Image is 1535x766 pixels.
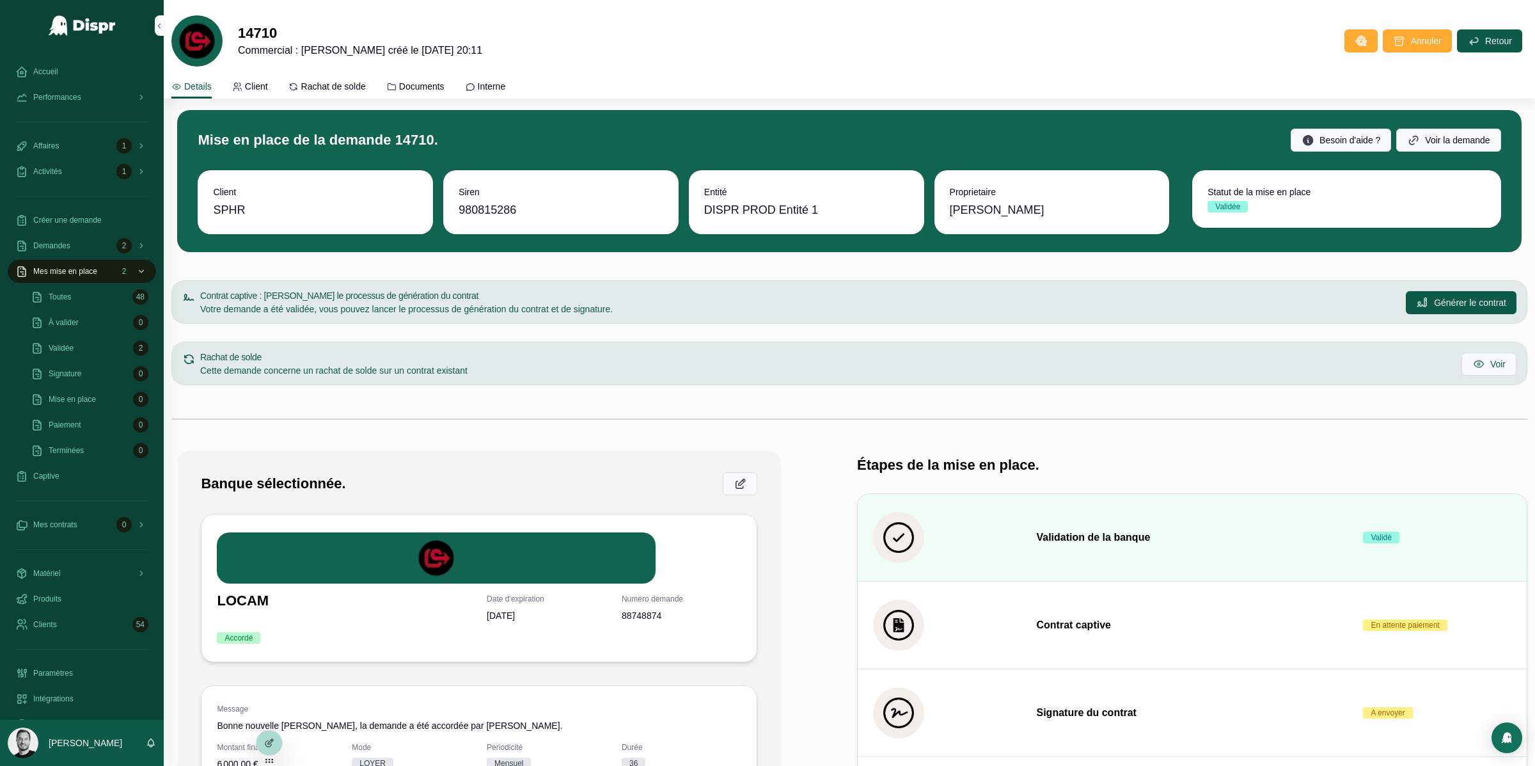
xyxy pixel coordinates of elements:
[487,742,606,753] span: Periodicité
[133,392,148,407] div: 0
[238,24,482,44] h1: 14710
[1383,29,1452,52] button: Annuler
[8,662,156,685] a: Paramètres
[23,362,156,385] a: Signature0
[1457,29,1522,52] button: Retour
[1371,707,1405,719] div: A envoyer
[1490,358,1506,371] span: Voir
[217,742,336,753] span: Montant final
[8,513,156,536] a: Mes contrats0
[8,713,156,736] a: Support
[352,742,471,753] span: Mode
[201,474,345,494] h1: Banque sélectionnée.
[200,291,1396,300] h5: Contrat captive : Démarrer le processus de génération du contrat
[1425,134,1490,147] span: Voir la demande
[133,417,148,433] div: 0
[1396,129,1500,152] button: Voir la demande
[33,471,59,481] span: Captive
[459,186,663,198] span: Siren
[217,532,656,584] img: LOCAM.png
[217,704,741,714] span: Message
[184,80,212,93] span: Details
[23,413,156,436] a: Paiement0
[171,75,212,99] a: Details
[8,60,156,83] a: Accueil
[622,594,741,604] span: Numéro demande
[23,388,156,411] a: Mise en place0
[33,166,62,177] span: Activités
[133,366,148,381] div: 0
[213,201,245,219] span: SPHR
[8,86,156,109] a: Performances
[116,238,132,253] div: 2
[465,75,506,100] a: Interne
[399,80,445,93] span: Documents
[133,443,148,458] div: 0
[116,164,132,179] div: 1
[245,80,268,93] span: Client
[33,594,61,604] span: Produits
[49,292,71,302] span: Toutes
[23,311,156,334] a: À valider0
[857,456,1039,475] h1: Étapes de la mise en place.
[33,694,74,704] span: Intégrations
[8,160,156,183] a: Activités1
[198,131,437,150] h1: Mise en place de la demande 14710.
[288,75,366,100] a: Rachat de solde
[33,568,61,578] span: Matériel
[116,264,132,279] div: 2
[33,215,102,225] span: Créer une demande
[1036,705,1348,721] h3: Signature du contrat
[1036,618,1348,633] h3: Contrat captive
[232,75,268,100] a: Client
[950,201,1044,219] span: [PERSON_NAME]
[1492,722,1522,753] div: Open Intercom Messenger
[1208,186,1485,198] span: Statut de la mise en place
[23,285,156,308] a: Toutes48
[200,303,1396,315] div: Votre demande a été validée, vous pouvez lancer le processus de génération du contrat et de signa...
[200,364,1451,377] div: Cette demande concerne un rachat de solde sur un contrat existant
[8,260,156,283] a: Mes mise en place2
[704,201,818,219] span: DISPR PROD Entité 1
[1215,201,1240,212] div: Validée
[33,266,97,276] span: Mes mise en place
[49,343,74,353] span: Validée
[950,186,1154,198] span: Proprietaire
[33,520,77,530] span: Mes contrats
[386,75,445,100] a: Documents
[49,317,79,328] span: À valider
[1406,291,1516,314] button: Générer le contrat
[200,304,613,314] span: Votre demande a été validée, vous pouvez lancer le processus de génération du contrat et de signa...
[33,67,58,77] span: Accueil
[23,337,156,360] a: Validée2
[459,201,663,219] span: 980815286
[8,209,156,232] a: Créer une demande
[200,365,468,376] span: Cette demande concerne un rachat de solde sur un contrat existant
[200,353,1451,362] h5: Rachat de solde
[238,43,482,58] span: Commercial : [PERSON_NAME] créé le [DATE] 20:11
[33,619,57,630] span: Clients
[116,138,132,154] div: 1
[49,445,84,456] span: Terminées
[1461,353,1516,376] button: Voir
[33,668,73,678] span: Paramètres
[132,617,148,632] div: 54
[116,517,132,532] div: 0
[8,465,156,488] a: Captive
[301,80,366,93] span: Rachat de solde
[1434,296,1506,309] span: Générer le contrat
[133,340,148,356] div: 2
[133,315,148,330] div: 0
[478,80,506,93] span: Interne
[49,369,81,379] span: Signature
[1411,35,1442,47] span: Annuler
[622,742,741,753] span: Durée
[33,719,60,730] span: Support
[33,92,81,102] span: Performances
[33,141,59,151] span: Affaires
[213,186,418,198] span: Client
[224,632,253,644] div: Accordé
[1319,134,1380,147] span: Besoin d'aide ?
[8,587,156,610] a: Produits
[1371,532,1391,543] div: Validé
